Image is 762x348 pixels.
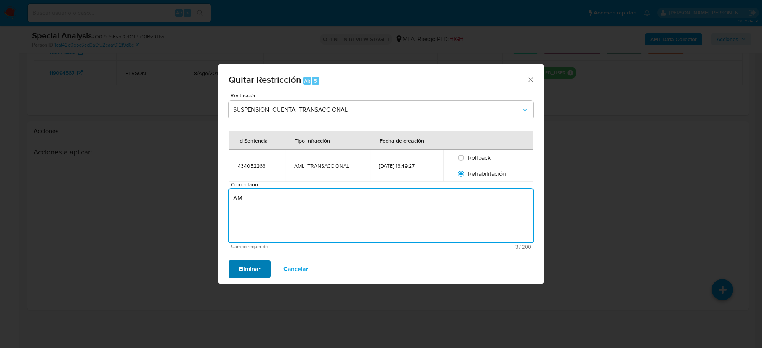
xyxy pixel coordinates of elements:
[283,261,308,277] span: Cancelar
[381,244,531,249] span: Máximo 200 caracteres
[238,162,276,169] div: 434052263
[239,261,261,277] span: Eliminar
[527,76,534,83] button: Cerrar ventana
[274,260,318,278] button: Cancelar
[229,73,301,86] span: Quitar Restricción
[379,162,434,169] div: [DATE] 13:49:27
[314,77,317,85] span: 5
[231,244,381,249] span: Campo requerido
[370,131,433,149] div: Fecha de creación
[231,93,535,98] span: Restricción
[294,162,361,169] div: AML_TRANSACCIONAL
[233,106,521,114] span: SUSPENSION_CUENTA_TRANSACCIONAL
[229,189,533,242] textarea: AML
[304,77,310,85] span: Alt
[468,153,491,162] span: Rollback
[229,101,533,119] button: Restriction
[229,260,271,278] button: Eliminar
[285,131,339,149] div: Tipo Infracción
[468,169,506,178] span: Rehabilitación
[231,182,536,188] span: Comentario
[229,131,277,149] div: Id Sentencia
